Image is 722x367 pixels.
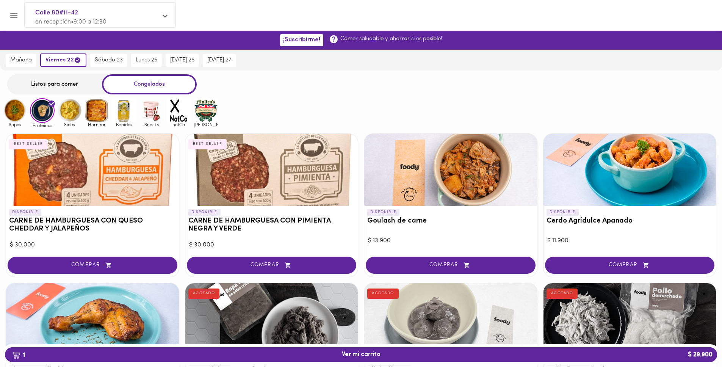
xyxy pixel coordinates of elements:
[543,134,716,206] div: Cerdo Agridulce Apanado
[166,54,199,67] button: [DATE] 26
[10,57,32,64] span: mañana
[547,237,713,245] div: $ 11.900
[5,6,23,25] button: Menu
[340,35,442,43] p: Comer saludable y ahorrar si es posible!
[366,257,536,274] button: COMPRAR
[547,217,713,225] h3: Cerdo Agridulce Apanado
[5,347,717,362] button: 1Ver mi carrito$ 29.900
[12,351,20,359] img: cart.png
[367,217,534,225] h3: Goulash de carne
[40,53,86,67] button: viernes 22
[185,283,358,355] div: Ropa Vieja Desmechada
[367,289,399,298] div: AGOTADO
[112,122,136,127] span: Bebidas
[170,57,194,64] span: [DATE] 26
[136,57,157,64] span: lunes 25
[10,241,175,249] div: $ 30.000
[112,98,136,123] img: Bebidas
[194,122,218,127] span: [PERSON_NAME]
[187,257,357,274] button: COMPRAR
[35,8,157,18] span: Calle 80#11-42
[9,217,176,233] h3: CARNE DE HAMBURGUESA CON QUESO CHEDDAR Y JALAPEÑOS
[203,54,236,67] button: [DATE] 27
[364,134,537,206] div: Goulash de carne
[102,74,197,94] div: Congelados
[57,98,82,123] img: Sides
[85,122,109,127] span: Hornear
[283,36,320,44] span: ¡Suscribirme!
[7,350,30,360] b: 1
[131,54,162,67] button: lunes 25
[6,134,179,206] div: CARNE DE HAMBURGUESA CON QUESO CHEDDAR Y JALAPEÑOS
[166,98,191,123] img: notCo
[9,139,48,149] div: BEST SELLER
[554,262,705,268] span: COMPRAR
[85,98,109,123] img: Hornear
[17,262,168,268] span: COMPRAR
[139,98,164,123] img: Snacks
[189,241,354,249] div: $ 30.000
[139,122,164,127] span: Snacks
[30,123,55,128] span: Proteinas
[207,57,232,64] span: [DATE] 27
[166,122,191,127] span: notCo
[188,209,221,216] p: DISPONIBLE
[342,351,381,358] span: Ver mi carrito
[30,98,55,123] img: Proteinas
[3,98,27,123] img: Sopas
[545,257,715,274] button: COMPRAR
[9,209,41,216] p: DISPONIBLE
[543,283,716,355] div: Pollo desmechado
[7,74,102,94] div: Listos para comer
[678,323,714,359] iframe: Messagebird Livechat Widget
[364,283,537,355] div: Albóndigas con BBQ
[196,262,347,268] span: COMPRAR
[185,134,358,206] div: CARNE DE HAMBURGUESA CON PIMIENTA NEGRA Y VERDE
[280,34,323,46] button: ¡Suscribirme!
[95,57,123,64] span: sábado 23
[45,56,81,64] span: viernes 22
[547,209,579,216] p: DISPONIBLE
[57,122,82,127] span: Sides
[367,209,399,216] p: DISPONIBLE
[368,237,533,245] div: $ 13.900
[90,54,127,67] button: sábado 23
[35,19,106,25] span: en recepción • 9:00 a 12:30
[188,289,220,298] div: AGOTADO
[6,283,179,355] div: Pierna pernil al horno
[3,122,27,127] span: Sopas
[8,257,177,274] button: COMPRAR
[194,98,218,123] img: mullens
[547,289,578,298] div: AGOTADO
[375,262,526,268] span: COMPRAR
[6,54,36,67] button: mañana
[188,139,227,149] div: BEST SELLER
[188,217,355,233] h3: CARNE DE HAMBURGUESA CON PIMIENTA NEGRA Y VERDE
